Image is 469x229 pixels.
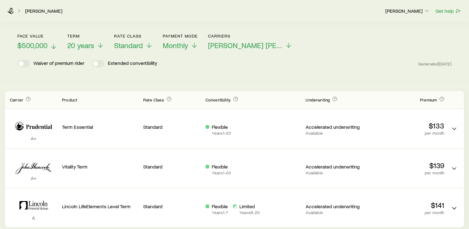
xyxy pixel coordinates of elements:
[420,97,437,102] span: Premium
[10,135,57,141] p: A+
[143,97,164,102] span: Rate Class
[385,7,430,15] button: [PERSON_NAME]
[212,124,231,130] p: Flexible
[306,164,363,170] p: Accelerated underwriting
[212,164,231,170] p: Flexible
[418,61,452,67] span: Generated
[368,161,444,170] p: $139
[163,34,198,38] p: Payment Mode
[368,201,444,209] p: $141
[62,164,138,170] p: Vitality Term
[368,210,444,215] p: per month
[25,8,63,14] a: [PERSON_NAME]
[17,41,47,50] span: $500,000
[163,41,188,50] span: Monthly
[306,97,330,102] span: Underwriting
[17,34,57,50] button: Face value$500,000
[143,124,201,130] p: Standard
[208,34,292,50] button: Carriers[PERSON_NAME] [PERSON_NAME] +2
[239,203,260,209] p: Limited
[67,41,94,50] span: 20 years
[143,203,201,209] p: Standard
[114,41,143,50] span: Standard
[435,7,462,15] button: Get help
[114,34,153,50] button: Rate ClassStandard
[17,34,57,38] p: Face value
[208,34,292,38] p: Carriers
[114,34,153,38] p: Rate Class
[212,210,228,215] p: Years 1 - 7
[10,97,23,102] span: Carrier
[239,210,260,215] p: Years 8 - 20
[439,61,452,67] span: [DATE]
[385,8,430,14] p: [PERSON_NAME]
[10,175,57,181] p: A+
[306,210,363,215] p: Available
[33,60,84,67] p: Waiver of premium rider
[67,34,104,50] button: Term20 years
[62,97,77,102] span: Product
[206,97,231,102] span: Convertibility
[163,34,198,50] button: Payment ModeMonthly
[212,203,228,209] p: Flexible
[10,215,57,221] p: A
[368,121,444,130] p: $133
[143,164,201,170] p: Standard
[306,131,363,136] p: Available
[208,41,282,50] span: [PERSON_NAME] [PERSON_NAME] +2
[108,60,157,67] p: Extended convertibility
[368,170,444,175] p: per month
[62,203,138,209] p: Lincoln LifeElements Level Term
[212,170,231,175] p: Years 1 - 20
[212,131,231,136] p: Years 1 - 20
[5,91,464,227] div: Term quotes
[368,131,444,136] p: per month
[306,203,363,209] p: Accelerated underwriting
[306,170,363,175] p: Available
[306,124,363,130] p: Accelerated underwriting
[62,124,138,130] p: Term Essential
[67,34,104,38] p: Term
